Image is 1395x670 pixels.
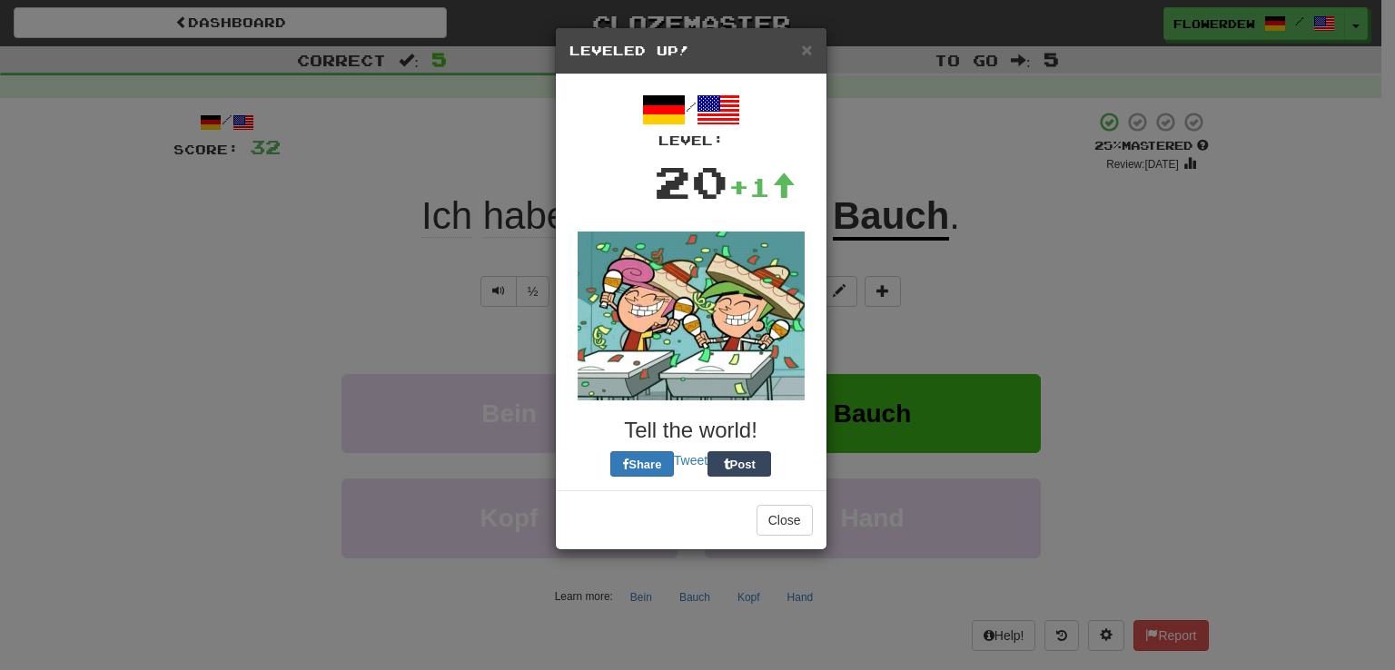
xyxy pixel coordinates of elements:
button: Share [610,451,674,477]
h3: Tell the world! [569,419,813,442]
div: 20 [654,150,728,213]
button: Post [707,451,771,477]
div: Level: [569,132,813,150]
button: Close [757,505,813,536]
span: × [801,39,812,60]
img: fairly-odd-parents-da00311291977d55ff188899e898f38bf0ea27628e4b7d842fa96e17094d9a08.gif [578,232,805,400]
a: Tweet [674,453,707,468]
button: Close [801,40,812,59]
h5: Leveled Up! [569,42,813,60]
div: +1 [728,169,796,205]
div: / [569,88,813,150]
